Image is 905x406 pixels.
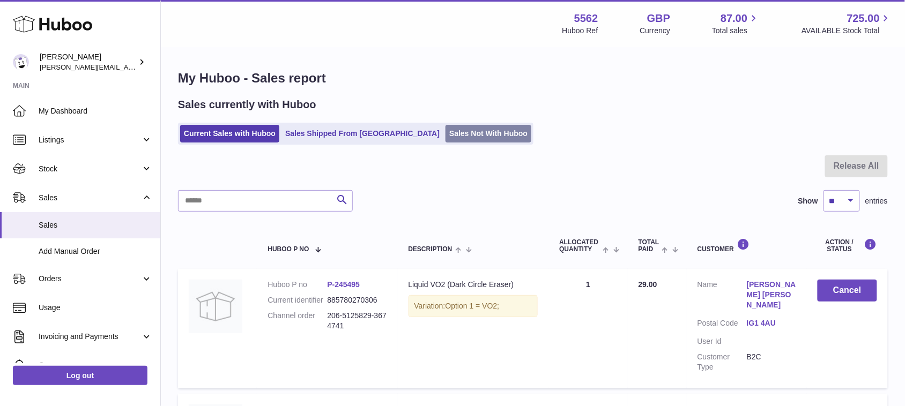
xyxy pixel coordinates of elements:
span: entries [865,196,888,206]
dd: 206-5125829-3674741 [327,311,387,331]
div: Huboo Ref [562,26,598,36]
a: P-245495 [327,280,360,289]
span: Option 1 = VO2; [446,302,500,310]
a: [PERSON_NAME] [PERSON_NAME] [747,280,796,310]
span: Stock [39,164,141,174]
img: ketan@vasanticosmetics.com [13,54,29,70]
dt: Current identifier [268,295,327,305]
dt: Name [698,280,747,313]
div: Customer [698,238,796,253]
h1: My Huboo - Sales report [178,70,888,87]
a: IG1 4AU [747,318,796,328]
span: Invoicing and Payments [39,332,141,342]
strong: 5562 [574,11,598,26]
dd: B2C [747,352,796,372]
span: AVAILABLE Stock Total [802,26,892,36]
span: My Dashboard [39,106,152,116]
a: 725.00 AVAILABLE Stock Total [802,11,892,36]
a: Sales Shipped From [GEOGRAPHIC_DATA] [281,125,443,142]
button: Cancel [818,280,877,302]
dt: Huboo P no [268,280,327,290]
span: Huboo P no [268,246,309,253]
span: Sales [39,220,152,230]
label: Show [798,196,818,206]
dt: Postal Code [698,318,747,331]
span: Orders [39,274,141,284]
span: Sales [39,193,141,203]
td: 1 [548,269,627,388]
span: Listings [39,135,141,145]
span: Usage [39,303,152,313]
span: 725.00 [847,11,880,26]
a: Sales Not With Huboo [446,125,531,142]
div: [PERSON_NAME] [40,52,136,72]
span: Add Manual Order [39,246,152,257]
div: Liquid VO2 (Dark Circle Eraser) [409,280,538,290]
h2: Sales currently with Huboo [178,97,316,112]
a: 87.00 Total sales [712,11,760,36]
div: Currency [640,26,671,36]
span: ALLOCATED Quantity [559,239,600,253]
dt: Channel order [268,311,327,331]
dt: User Id [698,336,747,347]
dd: 885780270306 [327,295,387,305]
span: Total sales [712,26,760,36]
span: 29.00 [639,280,657,289]
strong: GBP [647,11,670,26]
div: Variation: [409,295,538,317]
span: Total paid [639,239,659,253]
img: no-photo.jpg [189,280,242,333]
dt: Customer Type [698,352,747,372]
div: Action / Status [818,238,877,253]
span: Cases [39,360,152,371]
a: Current Sales with Huboo [180,125,279,142]
span: 87.00 [721,11,747,26]
span: Description [409,246,452,253]
span: [PERSON_NAME][EMAIL_ADDRESS][DOMAIN_NAME] [40,63,215,71]
a: Log out [13,366,147,385]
